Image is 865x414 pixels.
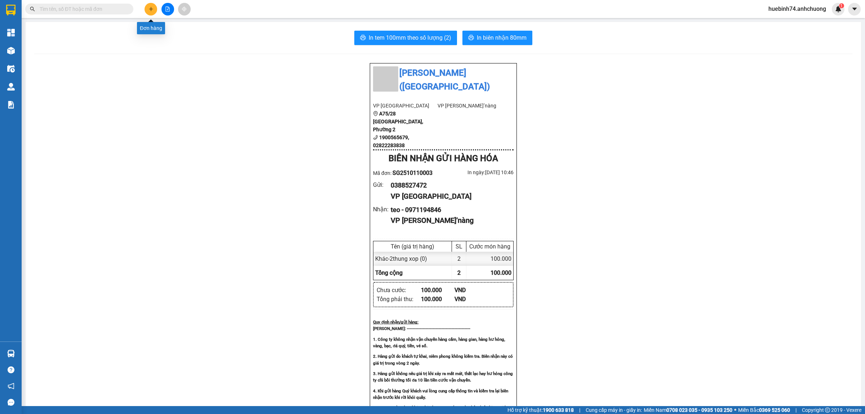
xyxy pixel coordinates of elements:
span: notification [8,383,14,389]
strong: 1. Công ty không nhận vận chuyển hàng cấm, hàng gian, hàng hư hỏng, vàng, bạc, đá quý, tiền, vé số. [373,337,505,348]
div: Đơn hàng [137,22,165,34]
span: huebinh74.anhchuong [763,4,832,13]
div: BIÊN NHẬN GỬI HÀNG HÓA [373,152,514,166]
div: Nhận : [373,205,391,214]
div: SL [454,243,464,250]
strong: 4. Khi gửi hàng Quý khách vui lòng cung cấp thông tin và kiểm tra lại biên nhận trước khi rời khỏ... [373,388,508,400]
li: VP [GEOGRAPHIC_DATA] [4,51,50,75]
div: 100.000 [466,252,513,266]
span: phone [373,135,378,140]
div: 100.000 [421,286,454,295]
strong: 0708 023 035 - 0935 103 250 [666,407,732,413]
span: question-circle [8,366,14,373]
span: Cung cấp máy in - giấy in: [586,406,642,414]
span: Miền Bắc [738,406,790,414]
button: printerIn tem 100mm theo số lượng (2) [354,31,457,45]
span: | [795,406,797,414]
img: warehouse-icon [7,47,15,54]
div: VND [454,286,488,295]
strong: 0369 525 060 [759,407,790,413]
span: | [579,406,580,414]
div: Chưa cước : [377,286,421,295]
li: VP [PERSON_NAME]’nàng [438,102,502,110]
span: 2 [457,269,461,276]
div: VP [PERSON_NAME]’nàng [391,215,508,226]
img: warehouse-icon [7,83,15,91]
strong: 1900 633 818 [543,407,574,413]
span: ⚪️ [734,409,736,411]
button: caret-down [848,3,861,16]
input: Tìm tên, số ĐT hoặc mã đơn [40,5,125,13]
li: VP [PERSON_NAME]’nàng [50,51,96,75]
b: 1900565679, 02822283838 [373,135,409,148]
img: dashboard-icon [7,29,15,36]
img: solution-icon [7,101,15,109]
button: printerIn biên nhận 80mm [462,31,532,45]
li: VP [GEOGRAPHIC_DATA] [373,102,438,110]
span: aim [182,6,187,12]
button: file-add [161,3,174,16]
span: printer [468,35,474,41]
div: In ngày: [DATE] 10:46 [443,168,514,176]
img: warehouse-icon [7,350,15,357]
button: aim [178,3,191,16]
span: file-add [165,6,170,12]
span: printer [360,35,366,41]
b: A75/28 [GEOGRAPHIC_DATA], Phường 2 [373,111,423,132]
span: Hỗ trợ kỹ thuật: [507,406,574,414]
span: In tem 100mm theo số lượng (2) [369,33,451,42]
div: Cước món hàng [468,243,511,250]
span: plus [148,6,154,12]
span: 1 [840,3,843,8]
div: Tên (giá trị hàng) [375,243,450,250]
li: [PERSON_NAME] ([GEOGRAPHIC_DATA]) [4,4,105,43]
div: 0388527472 [391,180,508,190]
strong: 2. Hàng gửi do khách tự khai, niêm phong không kiểm tra. Biên nhận này có giá trị trong vòng 2 ngày. [373,354,513,365]
img: warehouse-icon [7,65,15,72]
span: message [8,399,14,406]
div: Gửi : [373,180,391,189]
sup: 1 [839,3,844,8]
span: Tổng cộng [375,269,403,276]
span: copyright [825,408,830,413]
span: Miền Nam [644,406,732,414]
button: plus [145,3,157,16]
div: VP [GEOGRAPHIC_DATA] [391,191,508,202]
span: environment [373,111,378,116]
span: In biên nhận 80mm [477,33,527,42]
div: Mã đơn: [373,168,443,177]
img: logo-vxr [6,5,15,16]
div: teo - 0971194846 [391,205,508,215]
div: Quy định nhận/gửi hàng : [373,319,514,325]
li: [PERSON_NAME] ([GEOGRAPHIC_DATA]) [373,66,514,93]
div: Tổng phải thu : [377,295,421,304]
span: caret-down [851,6,858,12]
div: 2 [452,252,466,266]
span: 100.000 [491,269,511,276]
span: SG2510110003 [392,169,432,176]
div: 100.000 [421,295,454,304]
span: Khác - 2thung xop (0) [375,255,427,262]
strong: [PERSON_NAME]: -------------------------------------------- [373,326,470,331]
span: search [30,6,35,12]
div: VND [454,295,488,304]
strong: 3. Hàng gửi không nêu giá trị khi xảy ra mất mát, thất lạc hay hư hỏng công ty chỉ bồi thường tối... [373,371,513,383]
img: icon-new-feature [835,6,842,12]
